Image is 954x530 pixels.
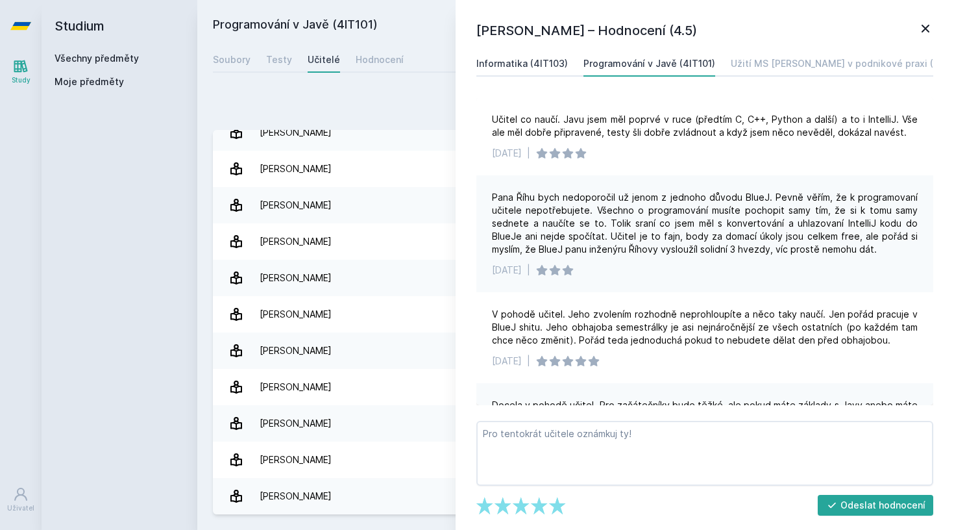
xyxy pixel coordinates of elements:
div: V pohodě učitel. Jeho zvolením rozhodně neprohloupíte a něco taky naučí. Jen pořád pracuje v Blue... [492,308,918,347]
a: [PERSON_NAME] 16 hodnocení 2.4 [213,405,938,442]
div: [PERSON_NAME] [260,374,332,400]
div: [DATE] [492,147,522,160]
a: [PERSON_NAME] 1 hodnocení 5.0 [213,114,938,151]
a: [PERSON_NAME] 18 hodnocení 4.6 [213,187,938,223]
a: Soubory [213,47,251,73]
div: Study [12,75,31,85]
div: [PERSON_NAME] [260,483,332,509]
div: Uživatel [7,503,34,513]
div: Docela v pohodě učitel. Pro začátečníky bude těžké, ale pokud máte základy s Javy anebo máte kama... [492,399,918,438]
a: [PERSON_NAME] 1 hodnocení 5.0 [213,442,938,478]
div: Hodnocení [356,53,404,66]
div: | [527,355,530,368]
a: Hodnocení [356,47,404,73]
a: Study [3,52,39,92]
h2: Programování v Javě (4IT101) [213,16,793,36]
a: Učitelé [308,47,340,73]
div: | [527,264,530,277]
div: [PERSON_NAME] [260,192,332,218]
a: [PERSON_NAME] 8 hodnocení 4.5 [213,296,938,333]
div: [PERSON_NAME] [260,338,332,364]
a: [PERSON_NAME] 3 hodnocení 3.3 [213,260,938,296]
span: Moje předměty [55,75,124,88]
div: [PERSON_NAME] [260,156,332,182]
button: Odeslat hodnocení [818,495,934,516]
a: [PERSON_NAME] 11 hodnocení 4.2 [213,151,938,187]
div: [PERSON_NAME] [260,265,332,291]
div: [PERSON_NAME] [260,229,332,255]
div: Učitelé [308,53,340,66]
a: [PERSON_NAME] 22 hodnocení 2.4 [213,223,938,260]
div: [DATE] [492,264,522,277]
div: Pana Říhu bych nedoporočil už jenom z jednoho důvodu BlueJ. Pevně věřím, že k programovaní učitel... [492,191,918,256]
div: Soubory [213,53,251,66]
a: [PERSON_NAME] 2 hodnocení 5.0 [213,333,938,369]
a: [PERSON_NAME] 1 hodnocení 3.0 [213,478,938,514]
a: Testy [266,47,292,73]
a: Uživatel [3,480,39,520]
div: [PERSON_NAME] [260,410,332,436]
a: Všechny předměty [55,53,139,64]
div: Učitel co naučí. Javu jsem měl poprvé v ruce (předtím C, C++, Python a další) a to i IntelliJ. Vš... [492,113,918,139]
div: | [527,147,530,160]
a: [PERSON_NAME] 3 hodnocení 4.0 [213,369,938,405]
div: [DATE] [492,355,522,368]
div: [PERSON_NAME] [260,301,332,327]
div: [PERSON_NAME] [260,447,332,473]
div: [PERSON_NAME] [260,120,332,145]
div: Testy [266,53,292,66]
